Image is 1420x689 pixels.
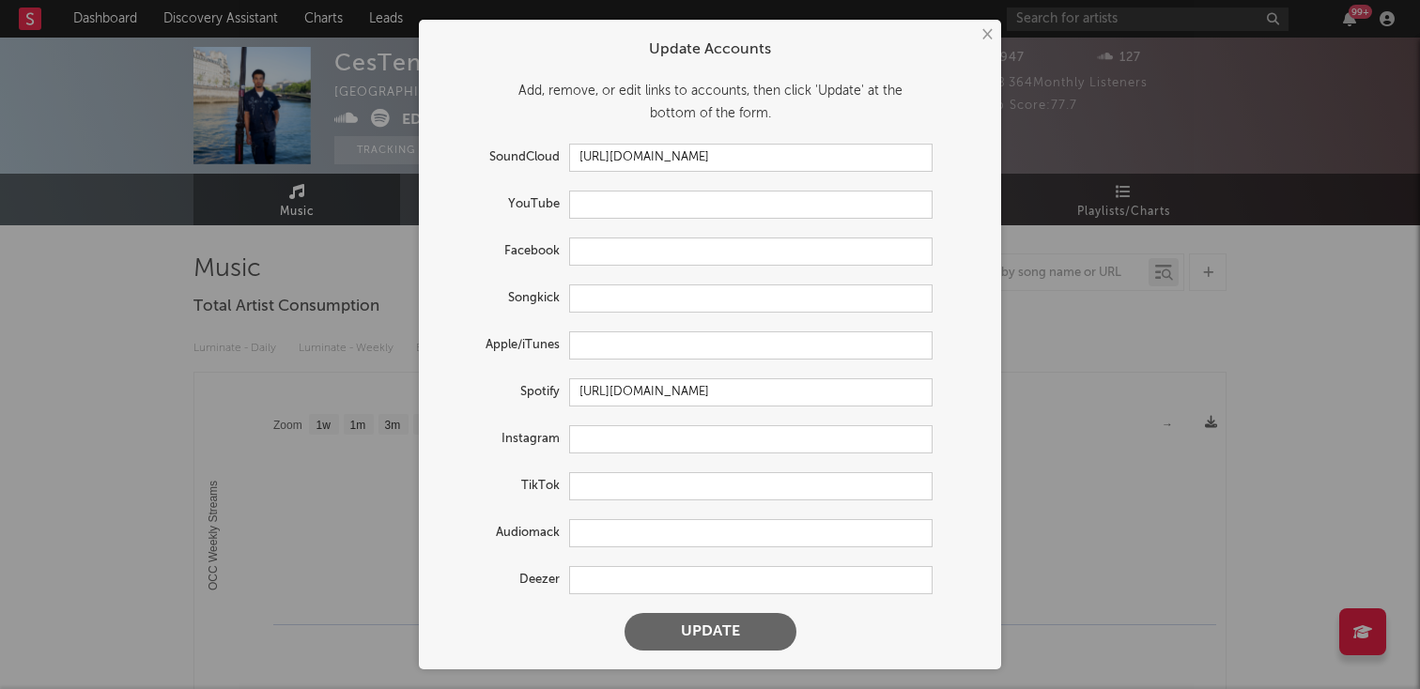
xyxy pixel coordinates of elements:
label: Instagram [438,428,569,451]
label: YouTube [438,193,569,216]
div: Add, remove, or edit links to accounts, then click 'Update' at the bottom of the form. [438,80,982,125]
label: Audiomack [438,522,569,544]
label: Spotify [438,381,569,404]
label: SoundCloud [438,146,569,169]
label: Facebook [438,240,569,263]
label: Songkick [438,287,569,310]
button: × [976,24,996,45]
label: TikTok [438,475,569,498]
label: Deezer [438,569,569,591]
button: Update [625,613,796,651]
label: Apple/iTunes [438,334,569,357]
div: Update Accounts [438,38,982,61]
